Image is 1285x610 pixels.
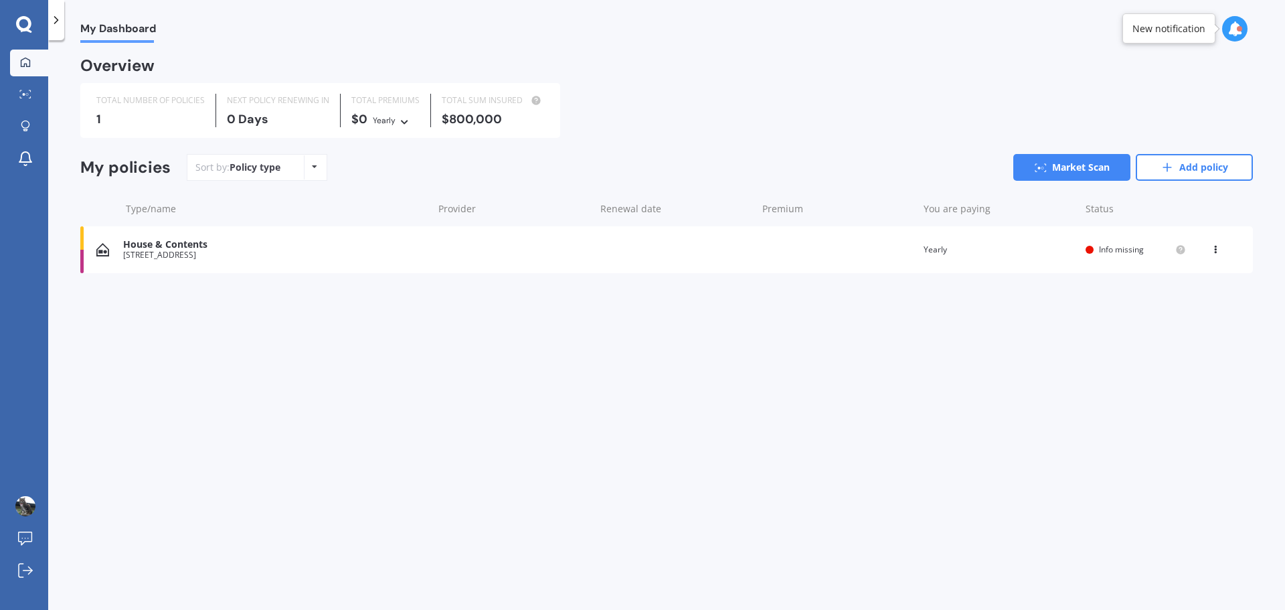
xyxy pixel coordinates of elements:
[227,94,329,107] div: NEXT POLICY RENEWING IN
[442,112,544,126] div: $800,000
[1132,22,1205,35] div: New notification
[438,202,590,216] div: Provider
[96,243,109,256] img: House & Contents
[80,22,156,40] span: My Dashboard
[15,496,35,516] img: ACg8ocKGHF05WEmiJqcrBuWO6Cq_XtxBbCyNW7W16gBezEsbFSuo_aI=s96-c
[123,250,426,260] div: [STREET_ADDRESS]
[924,243,1075,256] div: Yearly
[80,59,155,72] div: Overview
[1086,202,1186,216] div: Status
[227,112,329,126] div: 0 Days
[1136,154,1253,181] a: Add policy
[96,94,205,107] div: TOTAL NUMBER OF POLICIES
[1013,154,1130,181] a: Market Scan
[762,202,914,216] div: Premium
[230,161,280,174] div: Policy type
[126,202,428,216] div: Type/name
[80,158,171,177] div: My policies
[351,112,420,127] div: $0
[1099,244,1144,255] span: Info missing
[351,94,420,107] div: TOTAL PREMIUMS
[924,202,1075,216] div: You are paying
[123,239,426,250] div: House & Contents
[373,114,396,127] div: Yearly
[96,112,205,126] div: 1
[442,94,544,107] div: TOTAL SUM INSURED
[600,202,752,216] div: Renewal date
[195,161,280,174] div: Sort by:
